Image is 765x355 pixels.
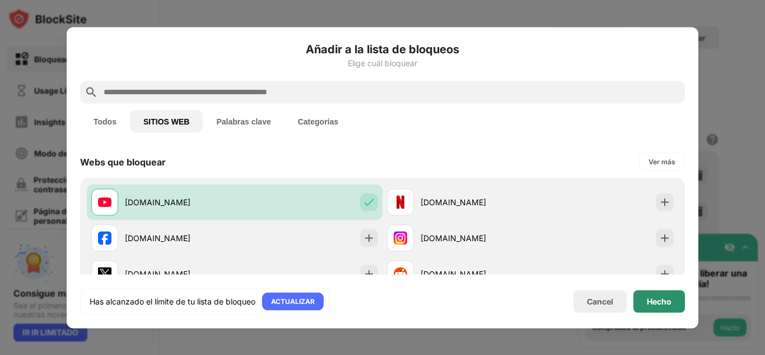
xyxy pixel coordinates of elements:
div: [DOMAIN_NAME] [125,268,235,280]
div: Hecho [647,297,671,306]
div: Cancel [587,297,613,306]
button: Categorías [284,110,352,132]
img: favicons [98,195,111,209]
div: [DOMAIN_NAME] [421,196,530,208]
div: Has alcanzado el límite de tu lista de bloqueo [90,296,255,307]
img: favicons [394,195,407,209]
div: [DOMAIN_NAME] [125,232,235,244]
button: Palabras clave [203,110,284,132]
div: Webs que bloquear [80,156,166,167]
div: ACTUALIZAR [271,296,315,307]
div: [DOMAIN_NAME] [421,232,530,244]
img: favicons [98,231,111,245]
button: Todos [80,110,130,132]
div: [DOMAIN_NAME] [421,268,530,280]
img: favicons [394,231,407,245]
div: Ver más [649,156,675,167]
img: search.svg [85,85,98,99]
button: SITIOS WEB [130,110,203,132]
h6: Añadir a la lista de bloqueos [80,40,685,57]
div: [DOMAIN_NAME] [125,196,235,208]
img: favicons [394,267,407,280]
img: favicons [98,267,111,280]
div: Elige cuál bloquear [80,58,685,67]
